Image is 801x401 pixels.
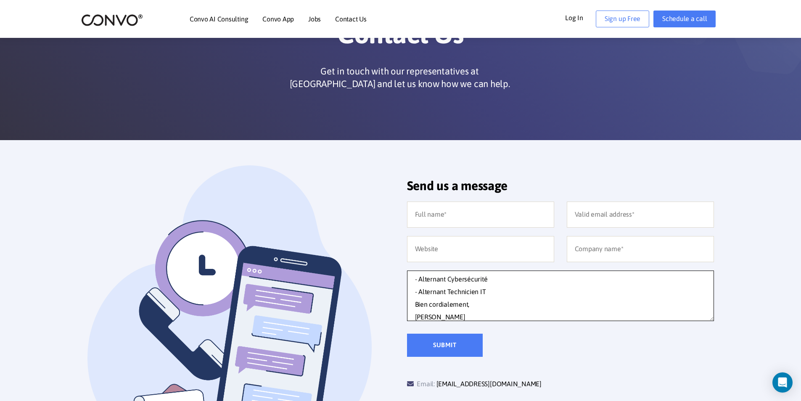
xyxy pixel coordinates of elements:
a: [EMAIL_ADDRESS][DOMAIN_NAME] [436,378,542,390]
a: Convo AI Consulting [190,16,248,22]
a: Contact Us [335,16,367,22]
h2: Send us a message [407,178,714,199]
input: Valid email address* [567,202,714,228]
input: Submit [407,334,483,357]
input: Company name* [567,236,714,262]
img: logo_2.png [81,13,143,27]
a: Convo App [262,16,294,22]
a: Jobs [308,16,321,22]
span: Email: [407,380,435,388]
input: Full name* [407,202,554,228]
input: Website [407,236,554,262]
p: Get in touch with our representatives at [GEOGRAPHIC_DATA] and let us know how we can help. [286,65,513,90]
a: Sign up Free [596,11,649,27]
a: Schedule a call [653,11,716,27]
a: Log In [565,11,596,24]
div: Open Intercom Messenger [772,372,793,393]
